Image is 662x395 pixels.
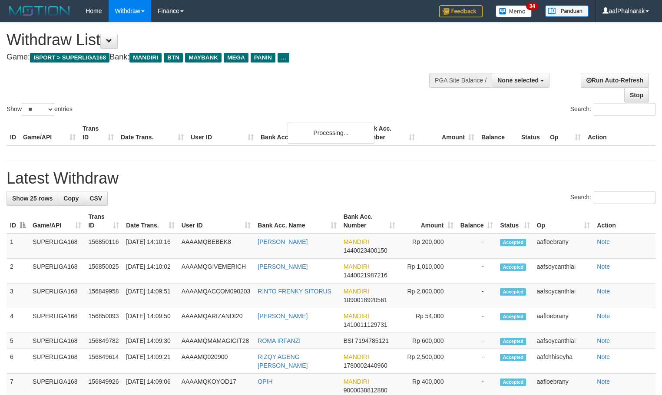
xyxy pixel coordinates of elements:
[399,209,457,234] th: Amount: activate to sort column ascending
[457,234,497,259] td: -
[500,338,526,345] span: Accepted
[122,333,178,349] td: [DATE] 14:09:30
[492,73,549,88] button: None selected
[85,308,122,333] td: 156850093
[84,191,108,206] a: CSV
[7,259,29,283] td: 2
[344,353,369,360] span: MANDIRI
[258,378,272,385] a: OPIH
[344,296,387,303] span: Copy 1090018920561 to clipboard
[399,283,457,308] td: Rp 2,000,000
[224,53,248,63] span: MEGA
[593,209,655,234] th: Action
[597,313,610,319] a: Note
[594,191,655,204] input: Search:
[500,354,526,361] span: Accepted
[288,122,374,144] div: Processing...
[258,238,308,245] a: [PERSON_NAME]
[457,333,497,349] td: -
[7,53,433,62] h4: Game: Bank:
[7,349,29,374] td: 6
[89,195,102,202] span: CSV
[29,333,85,349] td: SUPERLIGA168
[178,308,255,333] td: AAAAMQARIZANDI20
[129,53,162,63] span: MANDIRI
[533,283,594,308] td: aafsoycanthlai
[187,121,257,145] th: User ID
[29,209,85,234] th: Game/API: activate to sort column ascending
[399,308,457,333] td: Rp 54,000
[496,5,532,17] img: Button%20Memo.svg
[29,259,85,283] td: SUPERLIGA168
[7,234,29,259] td: 1
[122,308,178,333] td: [DATE] 14:09:50
[624,88,649,102] a: Stop
[29,349,85,374] td: SUPERLIGA168
[359,121,418,145] th: Bank Acc. Number
[12,195,53,202] span: Show 25 rows
[533,234,594,259] td: aafloebrany
[533,308,594,333] td: aafloebrany
[85,209,122,234] th: Trans ID: activate to sort column ascending
[478,121,518,145] th: Balance
[340,209,399,234] th: Bank Acc. Number: activate to sort column ascending
[533,209,594,234] th: Op: activate to sort column ascending
[122,234,178,259] td: [DATE] 14:10:16
[526,2,538,10] span: 34
[258,353,308,369] a: RIZQY AGENG [PERSON_NAME]
[178,259,255,283] td: AAAAMQGIVEMERICH
[597,238,610,245] a: Note
[7,333,29,349] td: 5
[29,308,85,333] td: SUPERLIGA168
[85,234,122,259] td: 156850116
[85,349,122,374] td: 156849614
[418,121,478,145] th: Amount
[570,103,655,116] label: Search:
[29,234,85,259] td: SUPERLIGA168
[429,73,492,88] div: PGA Site Balance /
[344,321,387,328] span: Copy 1410011129731 to clipboard
[7,191,58,206] a: Show 25 rows
[457,283,497,308] td: -
[122,349,178,374] td: [DATE] 14:09:21
[85,259,122,283] td: 156850025
[344,313,369,319] span: MANDIRI
[457,209,497,234] th: Balance: activate to sort column ascending
[30,53,109,63] span: ISPORT > SUPERLIGA168
[496,209,533,234] th: Status: activate to sort column ascending
[7,4,73,17] img: MOTION_logo.png
[7,308,29,333] td: 4
[545,5,589,17] img: panduan.png
[258,288,331,295] a: RINTO FRENKY SITORUS
[344,247,387,254] span: Copy 1440023400150 to clipboard
[344,362,387,369] span: Copy 1780002440960 to clipboard
[533,259,594,283] td: aafsoycanthlai
[344,238,369,245] span: MANDIRI
[254,209,340,234] th: Bank Acc. Name: activate to sort column ascending
[570,191,655,204] label: Search:
[257,121,359,145] th: Bank Acc. Name
[122,259,178,283] td: [DATE] 14:10:02
[251,53,275,63] span: PANIN
[178,283,255,308] td: AAAAMQACCOM090203
[7,209,29,234] th: ID: activate to sort column descending
[178,234,255,259] td: AAAAMQBEBEK8
[500,379,526,386] span: Accepted
[258,263,308,270] a: [PERSON_NAME]
[7,31,433,49] h1: Withdraw List
[344,378,369,385] span: MANDIRI
[344,272,387,279] span: Copy 1440021987216 to clipboard
[344,263,369,270] span: MANDIRI
[597,288,610,295] a: Note
[178,333,255,349] td: AAAAMQMAMAGIGIT28
[546,121,584,145] th: Op
[399,349,457,374] td: Rp 2,500,000
[399,234,457,259] td: Rp 200,000
[533,349,594,374] td: aafchhiseyha
[500,239,526,246] span: Accepted
[258,313,308,319] a: [PERSON_NAME]
[439,5,483,17] img: Feedback.jpg
[185,53,222,63] span: MAYBANK
[399,333,457,349] td: Rp 600,000
[85,283,122,308] td: 156849958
